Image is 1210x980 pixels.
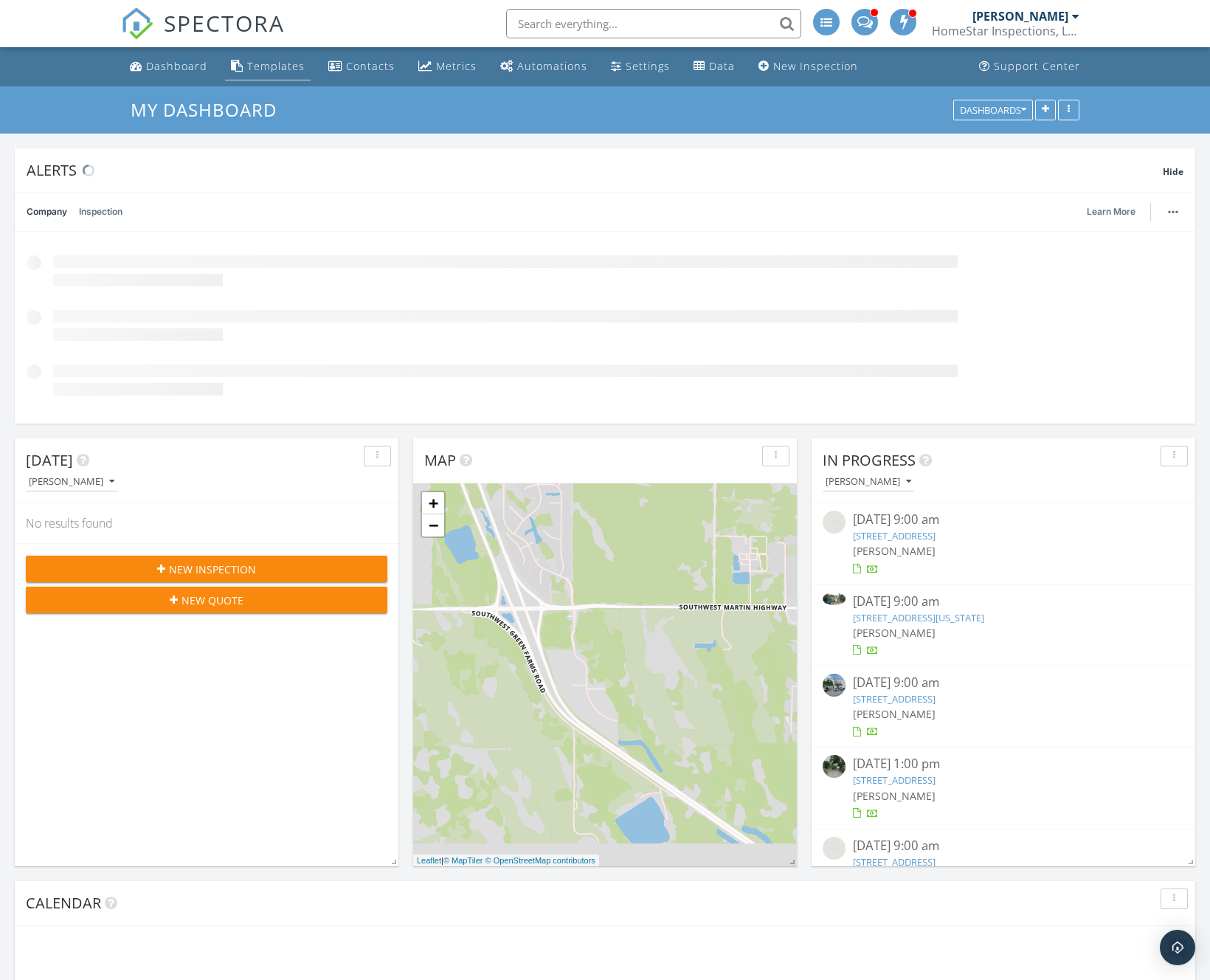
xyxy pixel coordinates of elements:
[424,450,456,470] span: Map
[823,755,1184,821] a: [DATE] 1:00 pm [STREET_ADDRESS] [PERSON_NAME]
[494,53,593,80] a: Automations (Advanced)
[225,53,311,80] a: Templates
[973,53,1086,80] a: Support Center
[131,97,289,122] a: My Dashboard
[853,529,936,542] a: [STREET_ADDRESS]
[169,562,256,577] span: New Inspection
[422,492,444,514] a: Zoom in
[26,450,73,470] span: [DATE]
[953,100,1033,120] button: Dashboards
[688,53,741,80] a: Data
[29,477,114,487] div: [PERSON_NAME]
[485,856,595,865] a: © OpenStreetMap contributors
[960,105,1026,115] div: Dashboards
[181,593,243,608] span: New Quote
[27,193,67,231] a: Company
[164,7,285,38] span: SPECTORA
[121,20,285,51] a: SPECTORA
[422,514,444,536] a: Zoom out
[823,472,914,492] button: [PERSON_NAME]
[853,611,984,624] a: [STREET_ADDRESS][US_STATE]
[1087,204,1144,219] a: Learn More
[823,837,846,860] img: streetview
[709,59,735,73] div: Data
[1168,210,1178,213] img: ellipsis-632cfdd7c38ec3a7d453.svg
[823,837,1184,903] a: [DATE] 9:00 am [STREET_ADDRESS] [PERSON_NAME]
[443,856,483,865] a: © MapTiler
[972,9,1068,24] div: [PERSON_NAME]
[853,755,1154,773] div: [DATE] 1:00 pm
[436,59,477,73] div: Metrics
[15,503,398,543] div: No results found
[823,674,1184,739] a: [DATE] 9:00 am [STREET_ADDRESS] [PERSON_NAME]
[823,674,846,697] img: streetview
[853,773,936,787] a: [STREET_ADDRESS]
[823,450,916,470] span: In Progress
[79,193,122,231] a: Inspection
[853,674,1154,692] div: [DATE] 9:00 am
[823,511,1184,576] a: [DATE] 9:00 am [STREET_ADDRESS] [PERSON_NAME]
[753,53,864,80] a: New Inspection
[823,755,846,778] img: streetview
[413,855,599,867] div: |
[853,837,1154,855] div: [DATE] 9:00 am
[506,9,801,38] input: Search everything...
[853,544,936,558] span: [PERSON_NAME]
[994,59,1080,73] div: Support Center
[412,53,483,80] a: Metrics
[853,511,1154,529] div: [DATE] 9:00 am
[121,7,153,40] img: The Best Home Inspection Software - Spectora
[517,59,587,73] div: Automations
[247,59,305,73] div: Templates
[823,511,846,534] img: streetview
[853,626,936,640] span: [PERSON_NAME]
[823,593,1184,658] a: [DATE] 9:00 am [STREET_ADDRESS][US_STATE] [PERSON_NAME]
[27,160,1163,180] div: Alerts
[26,472,117,492] button: [PERSON_NAME]
[853,707,936,721] span: [PERSON_NAME]
[146,59,207,73] div: Dashboard
[26,893,101,913] span: Calendar
[932,24,1079,38] div: HomeStar Inspections, LLC
[26,556,387,582] button: New Inspection
[853,789,936,803] span: [PERSON_NAME]
[826,477,911,487] div: [PERSON_NAME]
[417,856,441,865] a: Leaflet
[823,593,846,605] img: 9455648%2Fcover_photos%2F0ONz9rBpoZKCPaW2CKxu%2Fsmall.jpeg
[322,53,401,80] a: Contacts
[773,59,858,73] div: New Inspection
[626,59,670,73] div: Settings
[124,53,213,80] a: Dashboard
[1160,930,1195,965] div: Open Intercom Messenger
[1163,165,1183,178] span: Hide
[853,692,936,705] a: [STREET_ADDRESS]
[26,587,387,613] button: New Quote
[605,53,676,80] a: Settings
[853,855,936,869] a: [STREET_ADDRESS]
[853,593,1154,611] div: [DATE] 9:00 am
[346,59,395,73] div: Contacts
